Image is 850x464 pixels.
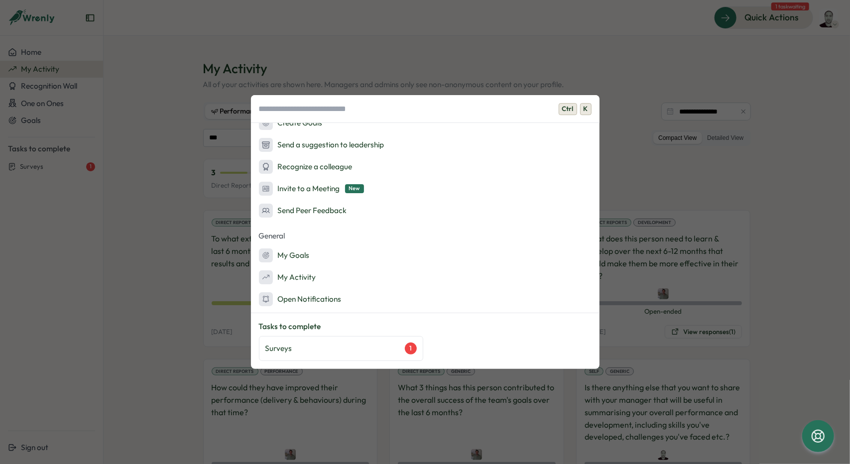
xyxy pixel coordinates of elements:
span: Ctrl [559,103,577,115]
div: Send a suggestion to leadership [259,138,384,152]
button: Send a suggestion to leadership [251,135,600,155]
button: Create Goals [251,113,600,133]
div: Invite to a Meeting [259,182,364,196]
button: My Activity [251,267,600,287]
button: Invite to a MeetingNew [251,179,600,199]
div: Recognize a colleague [259,160,353,174]
p: Tasks to complete [259,321,592,332]
div: My Goals [259,248,310,262]
button: Open Notifications [251,289,600,309]
span: New [345,184,364,193]
p: General [251,229,600,243]
button: My Goals [251,245,600,265]
div: Create Goals [259,116,323,130]
span: K [580,103,592,115]
p: Surveys [265,343,292,354]
div: My Activity [259,270,316,284]
div: Open Notifications [259,292,342,306]
div: 1 [405,343,417,354]
div: Send Peer Feedback [259,204,347,218]
button: Send Peer Feedback [251,201,600,221]
button: Recognize a colleague [251,157,600,177]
